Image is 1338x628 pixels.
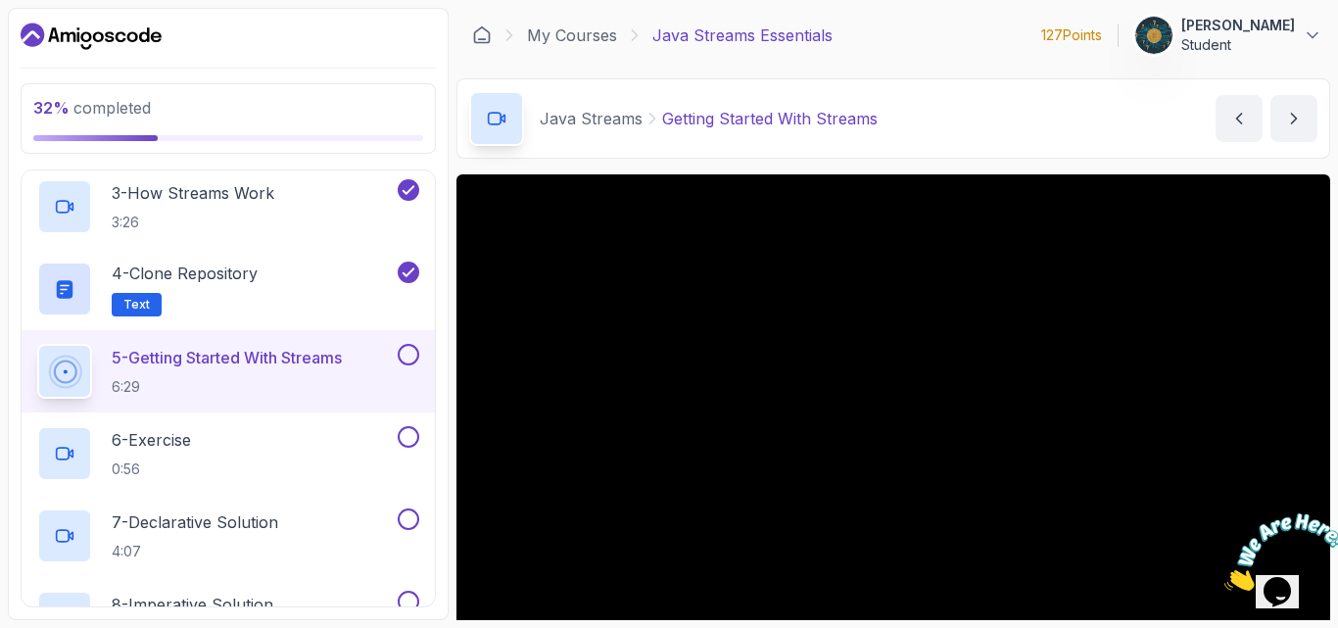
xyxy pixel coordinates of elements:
[527,24,617,47] a: My Courses
[112,181,274,205] p: 3 - How Streams Work
[37,344,419,399] button: 5-Getting Started With Streams6:29
[8,8,129,85] img: Chat attention grabber
[37,262,419,316] button: 4-Clone RepositoryText
[112,542,278,561] p: 4:07
[37,179,419,234] button: 3-How Streams Work3:26
[540,107,643,130] p: Java Streams
[1270,95,1317,142] button: next content
[123,297,150,313] span: Text
[1181,16,1295,35] p: [PERSON_NAME]
[112,593,273,616] p: 8 - Imperative Solution
[112,262,258,285] p: 4 - Clone Repository
[1217,506,1338,599] iframe: chat widget
[33,98,70,118] span: 32 %
[8,8,16,24] span: 1
[33,98,151,118] span: completed
[21,21,162,52] a: Dashboard
[37,426,419,481] button: 6-Exercise0:56
[652,24,833,47] p: Java Streams Essentials
[112,510,278,534] p: 7 - Declarative Solution
[112,459,191,479] p: 0:56
[1181,35,1295,55] p: Student
[662,107,878,130] p: Getting Started With Streams
[1134,16,1322,55] button: user profile image[PERSON_NAME]Student
[112,428,191,452] p: 6 - Exercise
[112,377,342,397] p: 6:29
[112,213,274,232] p: 3:26
[112,346,342,369] p: 5 - Getting Started With Streams
[472,25,492,45] a: Dashboard
[37,508,419,563] button: 7-Declarative Solution4:07
[1216,95,1263,142] button: previous content
[1135,17,1172,54] img: user profile image
[1041,25,1102,45] p: 127 Points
